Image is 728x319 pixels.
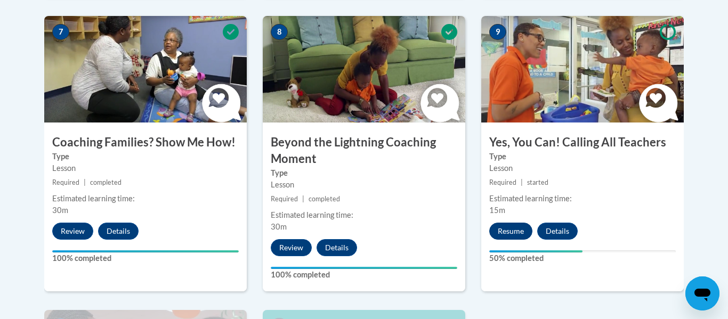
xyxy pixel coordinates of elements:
[489,223,532,240] button: Resume
[271,269,457,281] label: 100% completed
[309,195,340,203] span: completed
[271,239,312,256] button: Review
[52,193,239,205] div: Estimated learning time:
[317,239,357,256] button: Details
[271,195,298,203] span: Required
[527,178,548,186] span: started
[271,209,457,221] div: Estimated learning time:
[489,151,676,162] label: Type
[537,223,578,240] button: Details
[52,178,79,186] span: Required
[84,178,86,186] span: |
[44,16,247,122] img: Course Image
[489,162,676,174] div: Lesson
[52,252,239,264] label: 100% completed
[52,24,69,40] span: 7
[489,178,516,186] span: Required
[302,195,304,203] span: |
[52,223,93,240] button: Review
[263,134,465,167] h3: Beyond the Lightning Coaching Moment
[271,222,287,231] span: 30m
[271,24,288,40] span: 8
[271,167,457,179] label: Type
[489,193,676,205] div: Estimated learning time:
[44,134,247,151] h3: Coaching Families? Show Me How!
[52,250,239,252] div: Your progress
[263,16,465,122] img: Course Image
[521,178,523,186] span: |
[52,162,239,174] div: Lesson
[52,151,239,162] label: Type
[98,223,139,240] button: Details
[489,24,506,40] span: 9
[52,206,68,215] span: 30m
[489,250,583,252] div: Your progress
[489,252,676,264] label: 50% completed
[685,276,719,310] iframe: Button to launch messaging window
[271,267,457,269] div: Your progress
[90,178,122,186] span: completed
[271,179,457,191] div: Lesson
[481,134,684,151] h3: Yes, You Can! Calling All Teachers
[489,206,505,215] span: 15m
[481,16,684,122] img: Course Image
